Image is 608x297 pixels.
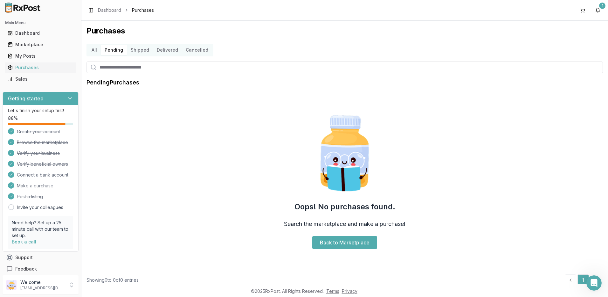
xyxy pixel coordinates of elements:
button: Support [3,252,79,263]
div: My Posts [8,53,73,59]
a: My Posts [5,50,76,62]
span: Create your account [17,128,60,135]
button: 1 [593,5,603,15]
span: 88 % [8,115,18,121]
img: User avatar [6,280,17,290]
div: Marketplace [8,41,73,48]
h1: Pending Purchases [86,78,139,87]
div: 1 [599,3,605,9]
div: Showing 0 to 0 of 0 entries [86,277,139,283]
button: Feedback [3,263,79,275]
img: RxPost Logo [3,3,43,13]
span: Make a purchase [17,183,53,189]
button: Pending [101,45,127,55]
a: Invite your colleagues [17,204,63,211]
h3: Getting started [8,95,44,102]
span: Verify your business [17,150,60,156]
nav: breadcrumb [98,7,154,13]
span: Post a listing [17,193,43,200]
a: Privacy [342,288,357,294]
div: Purchases [8,64,73,71]
span: Browse the marketplace [17,139,68,146]
button: My Posts [3,51,79,61]
a: Purchases [5,62,76,73]
a: Sales [5,73,76,85]
img: Smart Pill Bottle [304,112,385,194]
button: Marketplace [3,40,79,50]
a: Dashboard [98,7,121,13]
p: Let's finish your setup first! [8,107,73,114]
a: 1 [577,274,589,286]
button: All [88,45,101,55]
div: Dashboard [8,30,73,36]
span: Connect a bank account [17,172,68,178]
button: Sales [3,74,79,84]
button: Cancelled [182,45,212,55]
button: Purchases [3,62,79,73]
a: Back to Marketplace [312,236,377,249]
button: Shipped [127,45,153,55]
h2: Main Menu [5,20,76,25]
h3: Search the marketplace and make a purchase! [284,220,405,228]
a: Terms [326,288,339,294]
h2: Oops! No purchases found. [294,202,395,212]
p: [EMAIL_ADDRESS][DOMAIN_NAME] [20,286,65,291]
a: Book a call [12,239,36,244]
p: Need help? Set up a 25 minute call with our team to set up. [12,220,69,239]
iframe: Intercom live chat [586,275,602,291]
a: Marketplace [5,39,76,50]
span: Purchases [132,7,154,13]
button: Delivered [153,45,182,55]
nav: pagination [565,274,603,286]
span: Feedback [15,266,37,272]
button: Dashboard [3,28,79,38]
p: Welcome [20,279,65,286]
div: Sales [8,76,73,82]
a: Dashboard [5,27,76,39]
a: Go to next page [590,274,603,286]
span: Verify beneficial owners [17,161,68,167]
h1: Purchases [86,26,603,36]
